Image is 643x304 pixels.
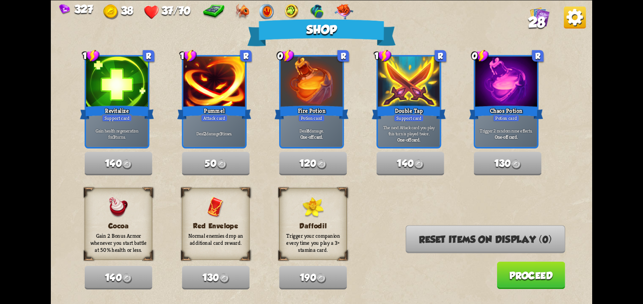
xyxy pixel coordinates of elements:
b: 3 [220,130,222,136]
div: Health [144,4,191,20]
p: Gain 2 Bonus Armor whenever you start battle at 50% health or less. [89,232,148,253]
img: Gold.png [511,159,521,170]
b: One-off card. [495,133,518,140]
img: Gold.png [104,4,119,19]
div: Attack card [201,114,228,122]
div: 0 [277,49,295,62]
div: Shop [247,19,395,46]
img: Golden Paw - Enemies drop more gold. [284,4,299,19]
b: One-off card. [300,133,323,140]
p: Deal damage. [282,127,341,133]
div: Revitalize [80,104,154,120]
p: Gain health regeneration for turns. [88,127,146,140]
p: Trigger 2 random rune effects. [477,127,536,133]
div: R [240,50,251,61]
img: Heart.png [144,4,159,19]
img: Stepping Stone - Whenever using an ability, gain 1 stamina. [259,4,273,19]
p: Normal enemies drop an additional card reward. [186,232,245,246]
div: Double Tap [372,104,446,120]
button: 140 [377,152,444,175]
div: Pummel [177,104,251,120]
img: Goldfish - Potion cards go to discard pile, rather than being one-off cards. [235,4,249,19]
span: 28 [528,14,546,31]
div: Support card [102,114,132,122]
b: One-off card. [397,136,420,142]
img: Gold.png [219,273,229,283]
button: Proceed [497,261,565,288]
img: Gem.png [59,4,70,15]
span: 37/70 [161,4,191,16]
button: 190 [279,266,347,289]
img: Cocoa.png [109,197,129,218]
div: Support card [394,114,424,122]
button: 140 [85,152,153,175]
div: Potion card [493,114,520,122]
button: 130 [474,152,542,175]
div: 1 [82,49,100,62]
img: Gym Bag - Gain 1 Bonus Damage at the start of the combat. [309,4,324,19]
div: R [338,50,349,61]
img: Calculator - Shop inventory can be reset 3 times. [203,4,225,19]
img: Gold.png [414,159,424,170]
div: Potion card [298,114,325,122]
div: R [532,50,543,61]
div: R [143,50,154,61]
img: RedEnvelope.png [207,197,224,218]
img: Gold.png [122,273,132,283]
div: 0 [472,49,489,62]
img: Gold.png [316,273,327,283]
div: R [435,50,446,61]
p: Deal damage times. [185,130,244,136]
div: Fire Potion [274,104,349,120]
b: 3 [113,133,115,140]
p: The next Attack card you play this turn is played twice. [379,124,438,136]
b: 8 [307,127,309,133]
div: Gems [59,3,93,15]
img: Gold.png [316,159,327,170]
div: 1 [180,49,197,62]
button: Reset items on display (0) [406,225,565,253]
h3: Cocoa [89,222,148,230]
h3: Daffodil [284,222,342,230]
img: Gold.png [122,159,132,170]
p: Trigger your companion every time you play a 3+ stamina card. [284,232,342,253]
img: Cards_Icon.png [530,6,550,26]
b: 2 [204,130,206,136]
img: Daffodil.png [302,197,324,218]
button: 130 [182,266,249,289]
div: 1 [374,49,392,62]
button: 50 [182,152,249,175]
button: 140 [85,266,153,289]
img: Gold.png [217,159,227,170]
div: View all the cards in your deck [530,6,550,29]
img: Regal Pillow - Heal an additional 15 HP when you rest at the campfire. [335,4,353,19]
div: Gold [104,4,134,20]
button: 120 [279,152,347,175]
div: Chaos Potion [469,104,543,120]
span: 38 [121,4,134,16]
img: Options_Button.png [564,6,586,28]
h3: Red Envelope [186,222,245,230]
